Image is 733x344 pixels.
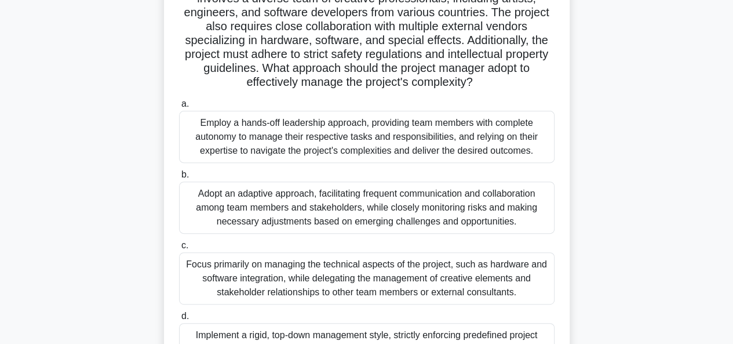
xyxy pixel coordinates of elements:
span: a. [181,99,189,108]
div: Employ a hands-off leadership approach, providing team members with complete autonomy to manage t... [179,111,555,163]
span: b. [181,169,189,179]
span: d. [181,311,189,321]
div: Focus primarily on managing the technical aspects of the project, such as hardware and software i... [179,252,555,305]
div: Adopt an adaptive approach, facilitating frequent communication and collaboration among team memb... [179,182,555,234]
span: c. [181,240,188,250]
